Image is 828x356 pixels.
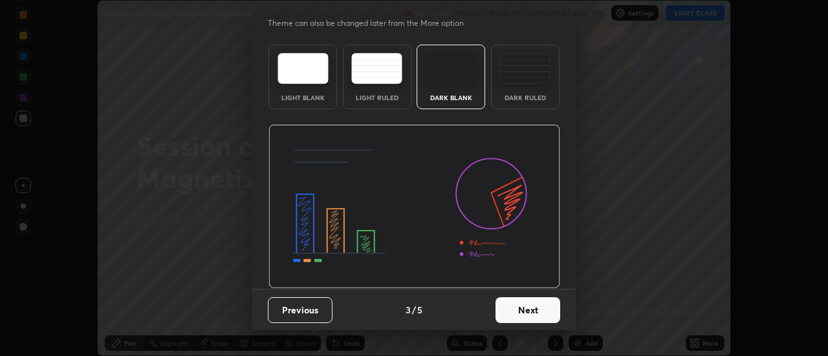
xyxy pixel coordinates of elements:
div: Light Blank [277,94,329,101]
div: Dark Ruled [499,94,551,101]
h4: 5 [417,303,422,317]
img: darkRuledTheme.de295e13.svg [499,53,550,84]
div: Light Ruled [351,94,403,101]
h4: / [412,303,416,317]
h4: 3 [406,303,411,317]
img: lightTheme.e5ed3b09.svg [278,53,329,84]
img: lightRuledTheme.5fabf969.svg [351,53,402,84]
p: Theme can also be changed later from the More option [268,17,477,29]
div: Dark Blank [425,94,477,101]
button: Previous [268,297,332,323]
button: Next [496,297,560,323]
img: darkTheme.f0cc69e5.svg [426,53,477,84]
img: darkThemeBanner.d06ce4a2.svg [268,125,560,289]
